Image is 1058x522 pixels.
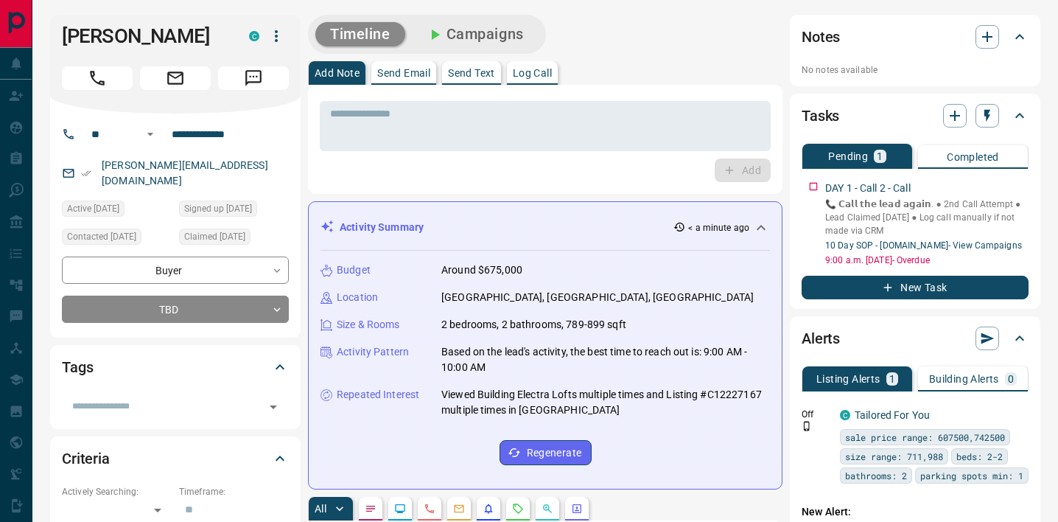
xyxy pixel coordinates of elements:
div: Activity Summary< a minute ago [320,214,770,241]
svg: Lead Browsing Activity [394,503,406,515]
button: Open [263,397,284,417]
h2: Tasks [802,104,839,128]
p: Off [802,408,831,421]
p: < a minute ago [688,221,749,234]
button: New Task [802,276,1029,299]
p: 📞 𝗖𝗮𝗹𝗹 𝘁𝗵𝗲 𝗹𝗲𝗮𝗱 𝗮𝗴𝗮𝗶𝗻. ● 2nd Call Attempt ● Lead Claimed [DATE] ‎● Log call manually if not made ... [825,198,1029,237]
span: sale price range: 607500,742500 [845,430,1005,445]
span: bathrooms: 2 [845,468,907,483]
h1: [PERSON_NAME] [62,24,227,48]
p: 0 [1008,374,1014,384]
p: Budget [337,262,371,278]
p: Listing Alerts [816,374,880,384]
p: Around $675,000 [441,262,522,278]
a: Tailored For You [855,409,930,421]
span: Active [DATE] [67,201,119,216]
svg: Opportunities [542,503,553,515]
p: Pending [828,151,868,161]
p: Log Call [513,68,552,78]
svg: Calls [424,503,435,515]
p: 9:00 a.m. [DATE] - Overdue [825,254,1029,267]
h2: Notes [802,25,840,49]
div: Sat Aug 30 2025 [179,201,289,221]
p: Send Text [448,68,495,78]
p: Actively Searching: [62,485,172,498]
svg: Agent Actions [571,503,583,515]
div: Notes [802,19,1029,55]
p: Location [337,290,378,305]
span: size range: 711,988 [845,449,943,464]
a: 10 Day SOP - [DOMAIN_NAME]- View Campaigns [825,240,1022,251]
p: Add Note [315,68,360,78]
svg: Requests [512,503,524,515]
p: Size & Rooms [337,317,400,333]
div: Buyer [62,257,289,284]
div: Sat Sep 13 2025 [62,201,172,221]
span: Call [62,66,133,90]
div: Tags [62,349,289,385]
span: beds: 2-2 [956,449,1003,464]
p: 1 [889,374,895,384]
span: Signed up [DATE] [184,201,252,216]
p: All [315,504,326,514]
button: Timeline [315,22,405,46]
span: Claimed [DATE] [184,229,245,244]
svg: Push Notification Only [802,421,812,431]
p: [GEOGRAPHIC_DATA], [GEOGRAPHIC_DATA], [GEOGRAPHIC_DATA] [441,290,754,305]
p: DAY 1 - Call 2 - Call [825,181,911,196]
span: Email [140,66,211,90]
p: No notes available [802,63,1029,77]
p: Completed [947,152,999,162]
a: [PERSON_NAME][EMAIL_ADDRESS][DOMAIN_NAME] [102,159,268,187]
p: Viewed Building Electra Lofts multiple times and Listing #C12227167 multiple times in [GEOGRAPHIC... [441,387,770,418]
p: Building Alerts [929,374,999,384]
svg: Listing Alerts [483,503,494,515]
div: Tue Sep 09 2025 [62,229,172,249]
h2: Alerts [802,327,840,350]
p: 1 [877,151,883,161]
p: Repeated Interest [337,387,419,403]
svg: Emails [453,503,465,515]
div: Criteria [62,441,289,476]
svg: Email Verified [81,168,91,178]
span: Contacted [DATE] [67,229,136,244]
div: Tue Sep 09 2025 [179,229,289,249]
p: Activity Summary [340,220,424,235]
button: Open [141,125,159,143]
p: Activity Pattern [337,344,409,360]
p: Based on the lead's activity, the best time to reach out is: 9:00 AM - 10:00 AM [441,344,770,375]
p: Send Email [377,68,430,78]
div: Tasks [802,98,1029,133]
h2: Criteria [62,447,110,470]
div: TBD [62,296,289,323]
button: Regenerate [500,440,592,465]
div: condos.ca [840,410,850,420]
p: 2 bedrooms, 2 bathrooms, 789-899 sqft [441,317,626,333]
p: Timeframe: [179,485,289,498]
h2: Tags [62,355,93,379]
svg: Notes [365,503,376,515]
p: New Alert: [802,504,1029,520]
div: condos.ca [249,31,259,41]
div: Alerts [802,321,1029,356]
button: Campaigns [411,22,539,46]
span: parking spots min: 1 [920,468,1023,483]
span: Message [218,66,289,90]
